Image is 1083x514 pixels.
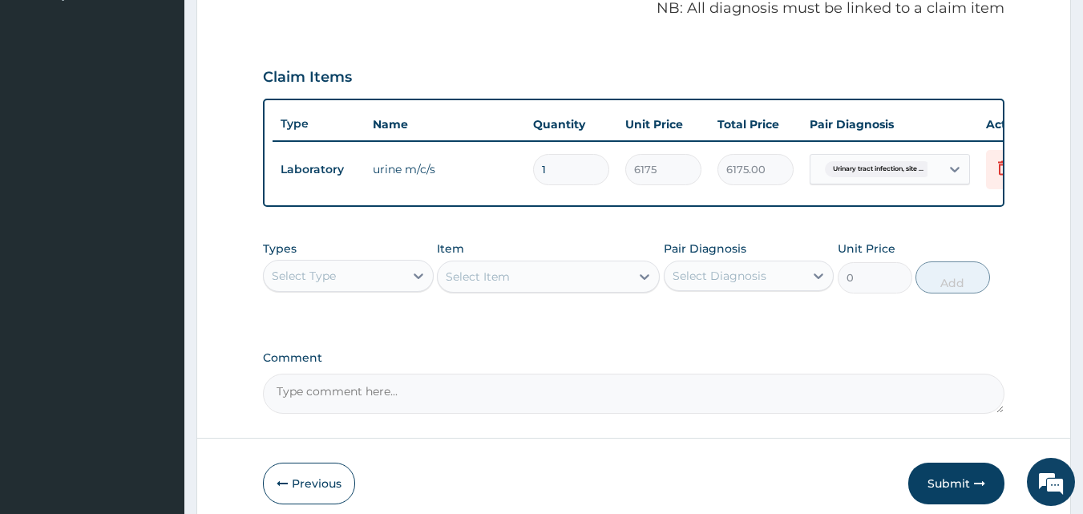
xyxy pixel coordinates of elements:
[8,343,305,399] textarea: Type your message and hit 'Enter'
[437,241,464,257] label: Item
[802,108,978,140] th: Pair Diagnosis
[263,463,355,504] button: Previous
[93,155,221,317] span: We're online!
[838,241,895,257] label: Unit Price
[673,268,766,284] div: Select Diagnosis
[365,153,525,185] td: urine m/c/s
[978,108,1058,140] th: Actions
[263,351,1005,365] label: Comment
[272,268,336,284] div: Select Type
[365,108,525,140] th: Name
[263,242,297,256] label: Types
[915,261,990,293] button: Add
[525,108,617,140] th: Quantity
[908,463,1004,504] button: Submit
[263,8,301,47] div: Minimize live chat window
[273,109,365,139] th: Type
[30,80,65,120] img: d_794563401_company_1708531726252_794563401
[273,155,365,184] td: Laboratory
[825,161,931,177] span: Urinary tract infection, site ...
[617,108,709,140] th: Unit Price
[709,108,802,140] th: Total Price
[664,241,746,257] label: Pair Diagnosis
[83,90,269,111] div: Chat with us now
[263,69,352,87] h3: Claim Items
